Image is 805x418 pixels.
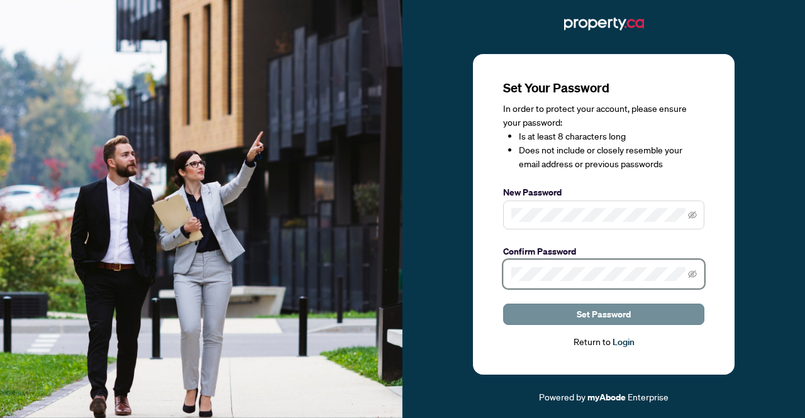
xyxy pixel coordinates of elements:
[503,304,704,325] button: Set Password
[519,129,704,143] li: Is at least 8 characters long
[688,211,697,219] span: eye-invisible
[587,390,626,404] a: myAbode
[519,143,704,171] li: Does not include or closely resemble your email address or previous passwords
[503,79,704,97] h3: Set Your Password
[688,270,697,278] span: eye-invisible
[628,391,669,402] span: Enterprise
[539,391,586,402] span: Powered by
[503,102,704,171] div: In order to protect your account, please ensure your password:
[503,335,704,349] div: Return to
[564,14,644,34] img: ma-logo
[503,245,704,258] label: Confirm Password
[503,185,704,199] label: New Password
[577,304,631,324] span: Set Password
[613,336,635,348] a: Login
